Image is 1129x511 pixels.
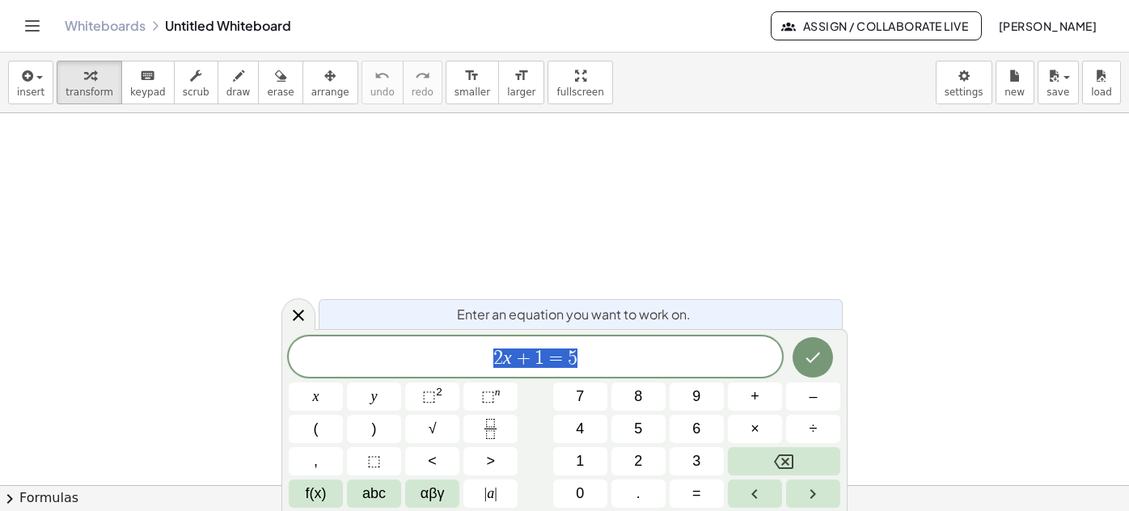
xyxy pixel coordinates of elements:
[553,415,607,443] button: 4
[289,415,343,443] button: (
[576,483,584,505] span: 0
[553,447,607,475] button: 1
[611,382,666,411] button: 8
[121,61,175,104] button: keyboardkeypad
[611,447,666,475] button: 2
[771,11,982,40] button: Assign / Collaborate Live
[218,61,260,104] button: draw
[457,305,691,324] span: Enter an equation you want to work on.
[1047,87,1069,98] span: save
[130,87,166,98] span: keypad
[403,61,442,104] button: redoredo
[998,19,1097,33] span: [PERSON_NAME]
[311,87,349,98] span: arrange
[728,479,782,508] button: Left arrow
[751,386,759,408] span: +
[495,386,501,398] sup: n
[611,415,666,443] button: 5
[267,87,294,98] span: erase
[1091,87,1112,98] span: load
[634,418,642,440] span: 5
[463,447,518,475] button: Greater than
[415,66,430,86] i: redo
[8,61,53,104] button: insert
[576,386,584,408] span: 7
[306,483,327,505] span: f(x)
[347,382,401,411] button: y
[556,87,603,98] span: fullscreen
[692,483,701,505] span: =
[362,61,404,104] button: undoundo
[464,66,480,86] i: format_size
[347,479,401,508] button: Alphabet
[372,418,377,440] span: )
[455,87,490,98] span: smaller
[936,61,992,104] button: settings
[728,447,840,475] button: Backspace
[544,348,568,368] span: =
[405,447,459,475] button: Less than
[405,479,459,508] button: Greek alphabet
[140,66,155,86] i: keyboard
[786,382,840,411] button: Minus
[436,386,442,398] sup: 2
[65,18,146,34] a: Whiteboards
[362,483,386,505] span: abc
[183,87,209,98] span: scrub
[484,483,497,505] span: a
[728,382,782,411] button: Plus
[289,382,343,411] button: x
[314,450,318,472] span: ,
[996,61,1034,104] button: new
[692,450,700,472] span: 3
[786,479,840,508] button: Right arrow
[370,87,395,98] span: undo
[429,418,437,440] span: √
[634,450,642,472] span: 2
[428,450,437,472] span: <
[568,348,577,368] span: 5
[512,348,535,368] span: +
[945,87,983,98] span: settings
[1004,87,1025,98] span: new
[634,386,642,408] span: 8
[535,348,544,368] span: 1
[553,382,607,411] button: 7
[314,418,319,440] span: (
[493,348,503,368] span: 2
[670,479,724,508] button: Equals
[548,61,612,104] button: fullscreen
[507,87,535,98] span: larger
[1038,61,1079,104] button: save
[463,382,518,411] button: Superscript
[728,415,782,443] button: Times
[412,87,433,98] span: redo
[302,61,358,104] button: arrange
[810,418,818,440] span: ÷
[422,388,436,404] span: ⬚
[692,386,700,408] span: 9
[446,61,499,104] button: format_sizesmaller
[611,479,666,508] button: .
[670,415,724,443] button: 6
[985,11,1110,40] button: [PERSON_NAME]
[786,415,840,443] button: Divide
[670,382,724,411] button: 9
[374,66,390,86] i: undo
[751,418,759,440] span: ×
[258,61,302,104] button: erase
[498,61,544,104] button: format_sizelarger
[576,418,584,440] span: 4
[367,450,381,472] span: ⬚
[636,483,641,505] span: .
[503,347,512,368] var: x
[17,87,44,98] span: insert
[57,61,122,104] button: transform
[463,415,518,443] button: Fraction
[1082,61,1121,104] button: load
[481,388,495,404] span: ⬚
[405,382,459,411] button: Squared
[289,447,343,475] button: ,
[226,87,251,98] span: draw
[793,337,833,378] button: Done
